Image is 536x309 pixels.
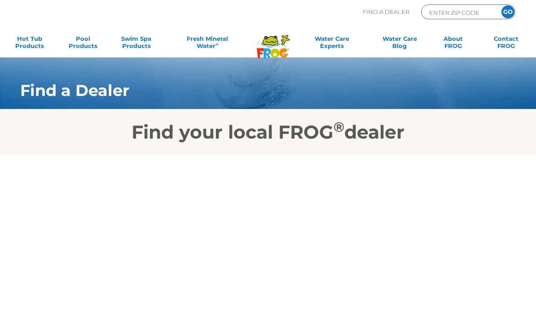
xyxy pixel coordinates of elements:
[20,82,477,100] h1: Find a Dealer
[334,118,344,135] sup: ®
[363,4,409,19] p: Find A Dealer
[7,121,529,143] h2: Find your local FROG dealer
[486,35,527,53] a: ContactFROG
[215,42,219,47] sup: ∞
[252,23,294,59] img: Frog Products Logo
[296,35,367,53] a: Water CareExperts
[115,35,157,53] a: Swim SpaProducts
[9,35,50,53] a: Hot TubProducts
[379,35,420,53] a: Water CareBlog
[432,35,474,53] a: AboutFROG
[501,5,514,18] input: GO
[169,35,246,53] a: Fresh MineralWater∞
[62,35,104,53] a: PoolProducts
